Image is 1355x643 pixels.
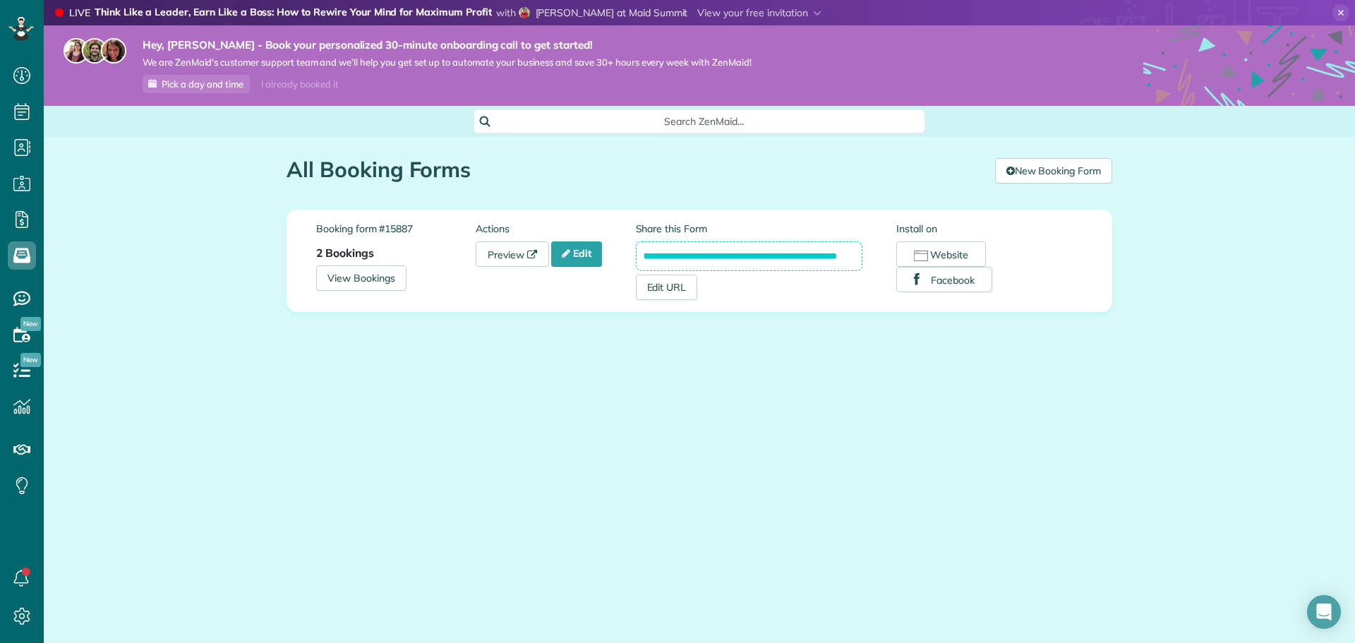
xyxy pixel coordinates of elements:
img: michelle-19f622bdf1676172e81f8f8fba1fb50e276960ebfe0243fe18214015130c80e4.jpg [101,38,126,64]
span: [PERSON_NAME] at Maid Summit [536,6,688,19]
a: Pick a day and time [143,75,250,93]
div: Open Intercom Messenger [1307,595,1341,629]
span: New [20,317,41,331]
button: Facebook [896,267,992,292]
img: jorge-587dff0eeaa6aab1f244e6dc62b8924c3b6ad411094392a53c71c6c4a576187d.jpg [82,38,107,64]
a: Edit [551,241,602,267]
span: with [496,6,516,19]
button: Website [896,241,986,267]
strong: 2 Bookings [316,246,374,260]
span: Pick a day and time [162,78,243,90]
label: Booking form #15887 [316,222,476,236]
a: Preview [476,241,549,267]
label: Actions [476,222,635,236]
a: Edit URL [636,275,698,300]
h1: All Booking Forms [287,158,984,181]
label: Share this Form [636,222,863,236]
label: Install on [896,222,1083,236]
strong: Think Like a Leader, Earn Like a Boss: How to Rewire Your Mind for Maximum Profit [95,6,492,20]
div: I already booked it [253,76,347,93]
strong: Hey, [PERSON_NAME] - Book your personalized 30-minute onboarding call to get started! [143,38,752,52]
span: New [20,353,41,367]
a: New Booking Form [995,158,1112,184]
span: We are ZenMaid’s customer support team and we’ll help you get set up to automate your business an... [143,56,752,68]
a: View Bookings [316,265,406,291]
img: maria-72a9807cf96188c08ef61303f053569d2e2a8a1cde33d635c8a3ac13582a053d.jpg [64,38,89,64]
img: molly-moran-f031ffbda47c93a33e0670d21238058bcdf73435817f01e322038ae5787b28f5.jpg [519,7,530,18]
